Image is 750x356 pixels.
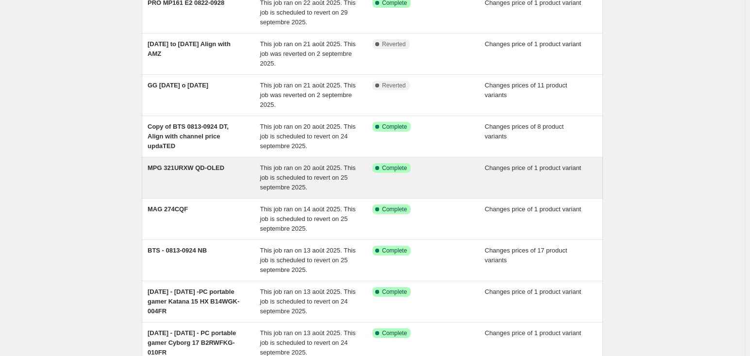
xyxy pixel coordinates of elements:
[485,247,567,264] span: Changes prices of 17 product variants
[260,164,356,191] span: This job ran on 20 août 2025. This job is scheduled to revert on 25 septembre 2025.
[148,82,208,89] span: GG [DATE] o [DATE]
[382,329,407,337] span: Complete
[148,329,236,356] span: [DATE] - [DATE] - PC portable gamer Cyborg 17 B2RWFKG-010FR
[148,164,224,171] span: MPG 321URXW QD-OLED
[148,288,239,315] span: [DATE] - [DATE] -PC portable gamer Katana 15 HX B14WGK-004FR
[485,205,582,213] span: Changes price of 1 product variant
[485,164,582,171] span: Changes price of 1 product variant
[485,82,567,99] span: Changes prices of 11 product variants
[485,123,564,140] span: Changes prices of 8 product variants
[382,82,406,89] span: Reverted
[382,247,407,254] span: Complete
[148,205,188,213] span: MAG 274CQF
[382,164,407,172] span: Complete
[148,123,229,150] span: Copy of BTS 0813-0924 DT, Align with channel price updaTED
[260,247,356,273] span: This job ran on 13 août 2025. This job is scheduled to revert on 25 septembre 2025.
[260,329,356,356] span: This job ran on 13 août 2025. This job is scheduled to revert on 24 septembre 2025.
[260,205,356,232] span: This job ran on 14 août 2025. This job is scheduled to revert on 25 septembre 2025.
[260,40,356,67] span: This job ran on 21 août 2025. This job was reverted on 2 septembre 2025.
[260,288,356,315] span: This job ran on 13 août 2025. This job is scheduled to revert on 24 septembre 2025.
[382,40,406,48] span: Reverted
[485,40,582,48] span: Changes price of 1 product variant
[485,329,582,337] span: Changes price of 1 product variant
[382,123,407,131] span: Complete
[382,288,407,296] span: Complete
[485,288,582,295] span: Changes price of 1 product variant
[382,205,407,213] span: Complete
[148,40,231,57] span: [DATE] to [DATE] Align with AMZ
[260,123,356,150] span: This job ran on 20 août 2025. This job is scheduled to revert on 24 septembre 2025.
[260,82,356,108] span: This job ran on 21 août 2025. This job was reverted on 2 septembre 2025.
[148,247,207,254] span: BTS - 0813-0924 NB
